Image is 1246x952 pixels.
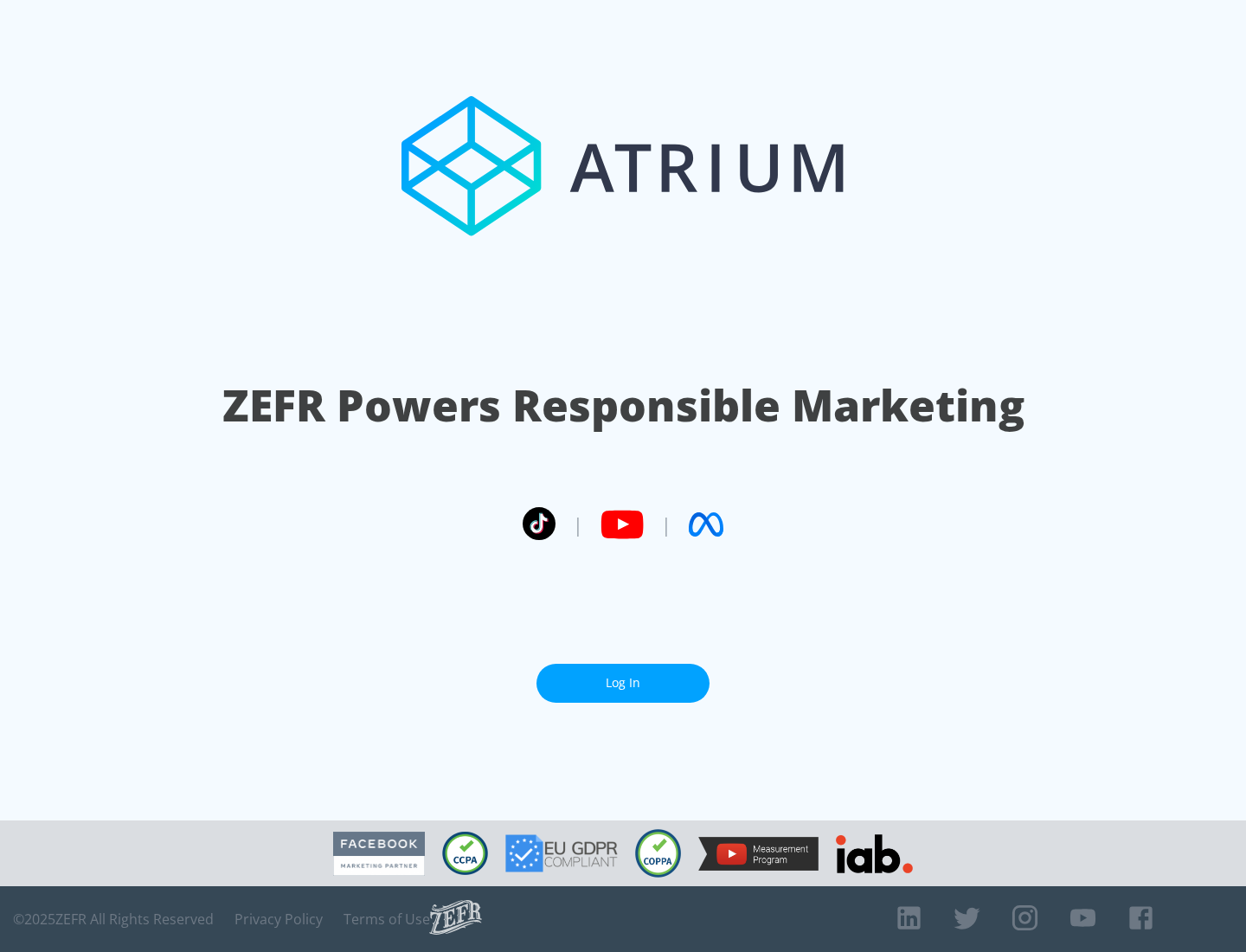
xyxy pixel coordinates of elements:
span: | [573,511,583,537]
span: © 2025 ZEFR All Rights Reserved [13,910,214,928]
img: CCPA Compliant [442,832,488,875]
a: Terms of Use [344,910,430,928]
img: Facebook Marketing Partner [333,832,425,876]
a: Privacy Policy [234,910,323,928]
img: GDPR Compliant [505,834,618,872]
img: YouTube Measurement Program [698,837,819,871]
a: Log In [536,664,710,703]
span: | [661,511,671,537]
img: IAB [836,834,913,873]
h1: ZEFR Powers Responsible Marketing [222,376,1024,435]
img: COPPA Compliant [635,829,681,878]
